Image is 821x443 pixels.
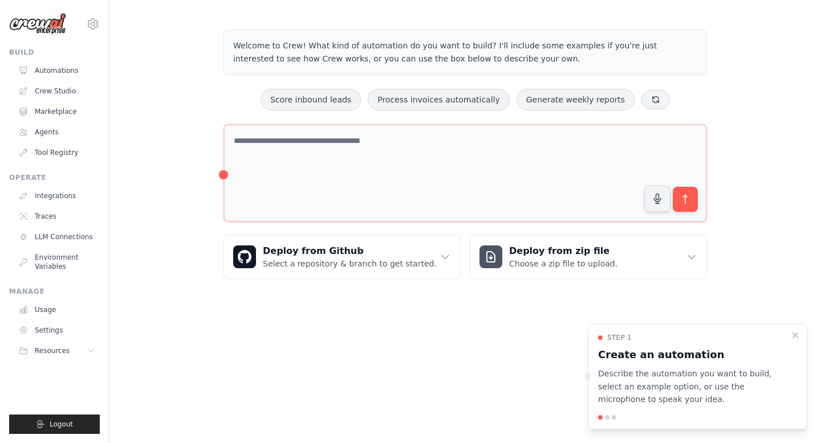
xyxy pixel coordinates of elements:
[233,39,697,65] p: Welcome to Crew! What kind of automation do you want to build? I'll include some examples if you'...
[607,333,632,342] span: Step 1
[14,61,100,80] a: Automations
[368,89,510,110] button: Process invoices automatically
[598,367,784,406] p: Describe the automation you want to build, select an example option, or use the microphone to spe...
[14,301,100,319] a: Usage
[9,13,66,35] img: Logo
[9,415,100,434] button: Logout
[263,244,437,258] h3: Deploy from Github
[517,89,635,110] button: Generate weekly reports
[9,48,100,57] div: Build
[14,102,100,121] a: Marketplace
[14,228,100,246] a: LLM Connections
[14,207,100,225] a: Traces
[9,173,100,182] div: Operate
[35,346,70,355] span: Resources
[509,258,617,269] p: Choose a zip file to upload.
[14,82,100,100] a: Crew Studio
[263,258,437,269] p: Select a repository & branch to get started.
[9,287,100,296] div: Manage
[598,347,784,363] h3: Create an automation
[14,123,100,141] a: Agents
[14,342,100,360] button: Resources
[50,420,73,429] span: Logout
[261,89,361,110] button: Score inbound leads
[14,143,100,162] a: Tool Registry
[14,248,100,276] a: Environment Variables
[509,244,617,258] h3: Deploy from zip file
[14,321,100,339] a: Settings
[14,187,100,205] a: Integrations
[791,331,800,340] button: Close walkthrough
